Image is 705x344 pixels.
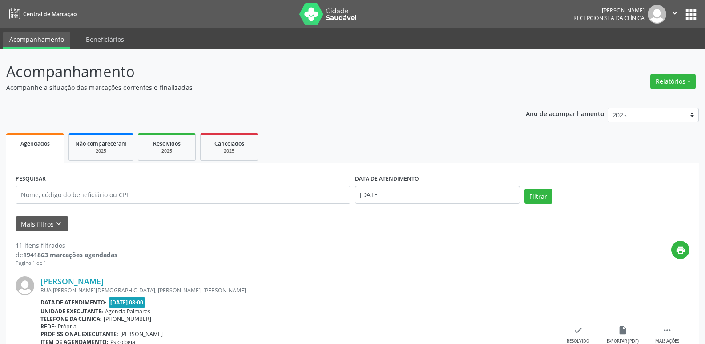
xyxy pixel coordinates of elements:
label: DATA DE ATENDIMENTO [355,172,419,186]
span: Resolvidos [153,140,181,147]
p: Acompanhamento [6,61,491,83]
span: [PHONE_NUMBER] [104,315,151,323]
i:  [670,8,680,18]
div: 2025 [207,148,251,154]
input: Selecione um intervalo [355,186,520,204]
span: Agencia Palmares [105,308,150,315]
span: Própria [58,323,77,330]
strong: 1941863 marcações agendadas [23,251,117,259]
button: apps [683,7,699,22]
div: 2025 [75,148,127,154]
span: Agendados [20,140,50,147]
b: Rede: [40,323,56,330]
span: Recepcionista da clínica [573,14,645,22]
button: Relatórios [650,74,696,89]
p: Acompanhe a situação das marcações correntes e finalizadas [6,83,491,92]
i: print [676,245,685,255]
img: img [16,276,34,295]
button: Filtrar [524,189,552,204]
i: insert_drive_file [618,325,628,335]
label: PESQUISAR [16,172,46,186]
a: [PERSON_NAME] [40,276,104,286]
p: Ano de acompanhamento [526,108,604,119]
div: [PERSON_NAME] [573,7,645,14]
div: Página 1 de 1 [16,259,117,267]
div: RUA [PERSON_NAME][DEMOGRAPHIC_DATA], [PERSON_NAME], [PERSON_NAME] [40,287,556,294]
span: [DATE] 08:00 [109,297,146,308]
span: Cancelados [214,140,244,147]
span: Central de Marcação [23,10,77,18]
i:  [662,325,672,335]
span: Não compareceram [75,140,127,147]
input: Nome, código do beneficiário ou CPF [16,186,350,204]
b: Profissional executante: [40,330,118,338]
b: Unidade executante: [40,308,103,315]
b: Telefone da clínica: [40,315,102,323]
b: Data de atendimento: [40,299,107,306]
div: 2025 [145,148,189,154]
div: de [16,250,117,259]
i: keyboard_arrow_down [54,219,64,229]
a: Acompanhamento [3,32,70,49]
button: Mais filtroskeyboard_arrow_down [16,216,68,232]
button: print [671,241,689,259]
a: Beneficiários [80,32,130,47]
a: Central de Marcação [6,7,77,21]
button:  [666,5,683,24]
span: [PERSON_NAME] [120,330,163,338]
img: img [648,5,666,24]
i: check [573,325,583,335]
div: 11 itens filtrados [16,241,117,250]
